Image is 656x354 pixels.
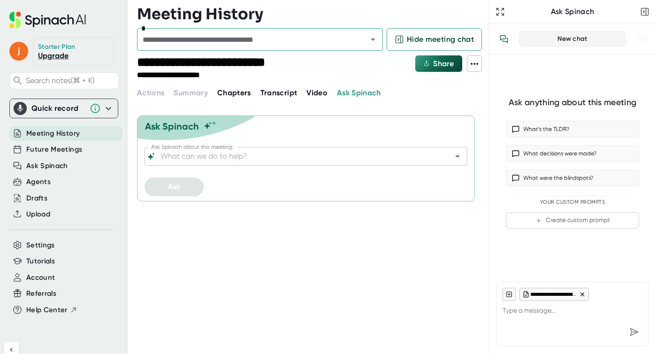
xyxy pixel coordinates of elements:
[451,150,464,163] button: Open
[174,87,207,99] button: Summary
[26,161,68,171] button: Ask Spinach
[260,88,297,97] span: Transcript
[507,7,638,16] div: Ask Spinach
[506,199,639,206] div: Your Custom Prompts
[217,88,251,97] span: Chapters
[506,212,639,229] button: Create custom prompt
[495,30,513,48] button: View conversation history
[26,209,50,220] button: Upload
[506,145,639,162] button: What decisions were made?
[14,99,114,118] div: Quick record
[168,182,180,191] span: Ask
[26,76,116,85] span: Search notes (⌘ + K)
[509,97,636,108] div: Ask anything about this meeting
[638,5,651,18] button: Close conversation sidebar
[26,288,56,299] button: Referrals
[26,272,55,283] button: Account
[145,121,199,132] div: Ask Spinach
[26,193,47,204] button: Drafts
[387,28,482,51] button: Hide meeting chat
[159,150,437,163] input: What can we do to help?
[506,169,639,186] button: What were the blindspots?
[137,87,164,99] button: Actions
[217,87,251,99] button: Chapters
[407,34,474,45] span: Hide meeting chat
[26,177,51,187] button: Agents
[31,104,85,113] div: Quick record
[337,87,381,99] button: Ask Spinach
[306,88,328,97] span: Video
[26,240,55,251] button: Settings
[26,144,82,155] button: Future Meetings
[337,88,381,97] span: Ask Spinach
[415,55,462,72] button: Share
[38,51,69,60] a: Upgrade
[260,87,297,99] button: Transcript
[366,33,380,46] button: Open
[433,59,454,68] span: Share
[137,88,164,97] span: Actions
[38,43,76,51] div: Starter Plan
[174,88,207,97] span: Summary
[26,305,77,316] button: Help Center
[494,5,507,18] button: Expand to Ask Spinach page
[26,305,68,316] span: Help Center
[506,121,639,138] button: What’s the TLDR?
[9,42,28,61] span: j
[26,128,80,139] button: Meeting History
[625,323,642,340] div: Send message
[26,256,55,267] button: Tutorials
[525,35,620,43] div: New chat
[137,5,263,23] h3: Meeting History
[306,87,328,99] button: Video
[145,177,204,196] button: Ask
